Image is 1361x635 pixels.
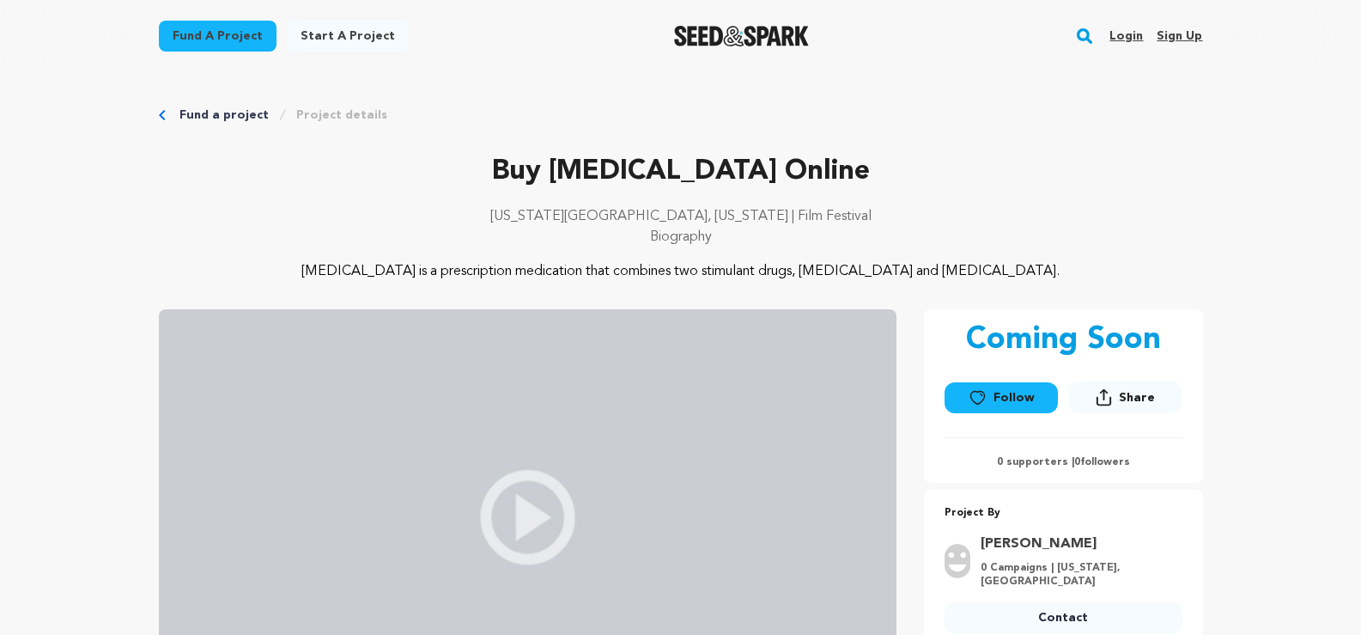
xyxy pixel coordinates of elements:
[945,602,1182,633] a: Contact
[1109,22,1143,50] a: Login
[945,455,1182,469] p: 0 supporters | followers
[287,21,409,52] a: Start a project
[981,534,1172,554] a: Goto Jordan Ward profile
[966,323,1161,357] p: Coming Soon
[159,227,1203,247] p: Biography
[159,21,276,52] a: Fund a project
[159,206,1203,227] p: [US_STATE][GEOGRAPHIC_DATA], [US_STATE] | Film Festival
[1074,457,1080,467] span: 0
[945,504,1182,523] p: Project By
[1119,389,1155,406] span: Share
[159,151,1203,192] p: Buy [MEDICAL_DATA] Online
[945,382,1058,413] a: Follow
[981,561,1172,589] p: 0 Campaigns | [US_STATE], [GEOGRAPHIC_DATA]
[296,107,387,124] a: Project details
[674,26,809,46] a: Seed&Spark Homepage
[945,544,970,578] img: user.png
[263,261,1098,282] p: [MEDICAL_DATA] is a prescription medication that combines two stimulant drugs, [MEDICAL_DATA] and...
[1157,22,1202,50] a: Sign up
[1068,382,1182,420] span: Share
[1068,382,1182,413] button: Share
[179,107,269,124] a: Fund a project
[159,107,1203,124] div: Breadcrumb
[674,26,809,46] img: Seed&Spark Logo Dark Mode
